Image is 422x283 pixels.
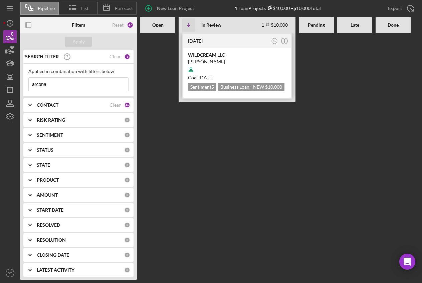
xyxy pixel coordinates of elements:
[188,58,286,65] div: [PERSON_NAME]
[110,54,121,59] div: Clear
[37,267,74,273] b: LATEST ACTIVITY
[38,6,55,11] span: Pipeline
[25,54,59,59] b: SEARCH FILTER
[124,162,130,168] div: 0
[124,54,130,60] div: 1
[188,83,216,91] div: Sentiment 5
[201,22,221,28] b: In Review
[218,83,284,91] div: Business Loan - NEW
[182,33,292,99] a: [DATE]NLWILDCREAM LLC[PERSON_NAME]Goal [DATE]Sentiment5Business Loan - NEW $10,000
[388,2,402,15] div: Export
[124,132,130,138] div: 0
[399,254,415,270] div: Open Intercom Messenger
[124,267,130,273] div: 0
[81,6,88,11] span: List
[308,22,325,28] b: Pending
[152,22,164,28] b: Open
[37,252,69,258] b: CLOSING DATE
[124,252,130,258] div: 0
[188,75,213,80] span: Goal
[124,222,130,228] div: 0
[72,37,85,47] div: Apply
[37,237,66,243] b: RESOLUTION
[72,22,85,28] b: Filters
[261,22,288,28] div: 1 $10,000
[188,52,286,58] div: WILDCREAM LLC
[266,5,290,11] div: $10,000
[127,22,134,28] div: 47
[157,2,194,15] div: New Loan Project
[37,162,50,168] b: STATE
[37,222,60,228] b: RESOLVED
[3,266,17,280] button: SO
[124,207,130,213] div: 0
[124,147,130,153] div: 0
[37,117,65,123] b: RISK RATING
[381,2,419,15] button: Export
[37,207,63,213] b: START DATE
[270,37,279,46] button: NL
[37,147,53,153] b: STATUS
[388,22,399,28] b: Done
[265,84,282,90] span: $10,000
[37,192,58,198] b: AMOUNT
[37,102,58,108] b: CONTACT
[351,22,359,28] b: Late
[112,22,124,28] div: Reset
[199,75,213,80] time: 10/24/2025
[8,271,12,275] text: SO
[115,6,133,11] span: Forecast
[110,102,121,108] div: Clear
[235,5,321,11] div: 1 Loan Projects • $10,000 Total
[188,38,203,44] time: 2025-09-15 16:09
[124,192,130,198] div: 0
[124,237,130,243] div: 0
[37,132,63,138] b: SENTIMENT
[273,40,276,42] text: NL
[37,177,59,183] b: PRODUCT
[124,177,130,183] div: 0
[124,117,130,123] div: 0
[124,102,130,108] div: 46
[28,69,129,74] div: Applied in combination with filters below
[65,37,92,47] button: Apply
[140,2,201,15] button: New Loan Project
